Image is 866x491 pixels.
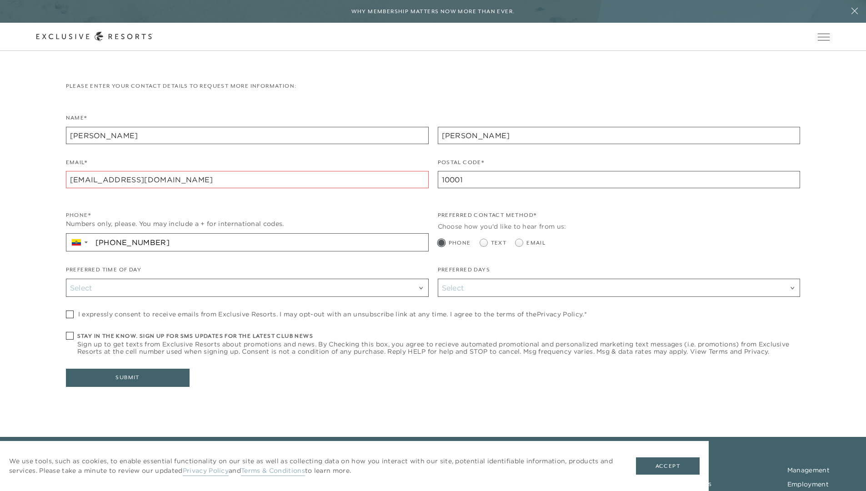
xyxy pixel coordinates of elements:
div: Phone* [66,211,429,220]
div: Select [442,282,796,294]
span: ▼ [83,240,89,245]
input: Enter a phone number [92,234,428,251]
a: Management [787,466,830,474]
h6: Why Membership Matters Now More Than Ever. [351,7,515,16]
p: Please enter your contact details to request more information: [66,82,801,90]
p: We use tools, such as cookies, to enable essential functionality on our site as well as collectin... [9,456,618,476]
div: Country Code Selector [66,234,92,251]
label: Preferred Time of Day [66,266,141,279]
span: Phone [449,239,471,247]
button: Open navigation [818,34,830,40]
a: Employment [787,480,829,488]
input: First [66,127,429,144]
span: Sign up to get texts from Exclusive Resorts about promotions and news. By Checking this box, you ... [77,341,801,355]
span: Text [491,239,507,247]
a: Terms & Conditions [241,466,305,476]
span: I expressly consent to receive emails from Exclusive Resorts. I may opt-out with an unsubscribe l... [78,311,587,318]
button: Submit [66,369,190,387]
h6: Stay in the know. Sign up for sms updates for the latest club news [77,332,801,341]
legend: Preferred Contact Method* [438,211,537,224]
span: Email [526,239,546,247]
div: Select [70,282,425,294]
div: Choose how you'd like to hear from us: [438,222,801,231]
label: Postal Code* [438,158,485,171]
button: Accept [636,457,700,475]
a: Privacy Policy [183,466,229,476]
label: Name* [66,114,87,127]
label: Preferred Days [438,266,491,279]
a: Privacy Policy [537,310,582,318]
input: Last [438,127,801,144]
div: Numbers only, please. You may include a + for international codes. [66,219,429,229]
input: name@example.com [66,171,429,188]
input: Postal Code [438,171,801,188]
label: Email* [66,158,87,171]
